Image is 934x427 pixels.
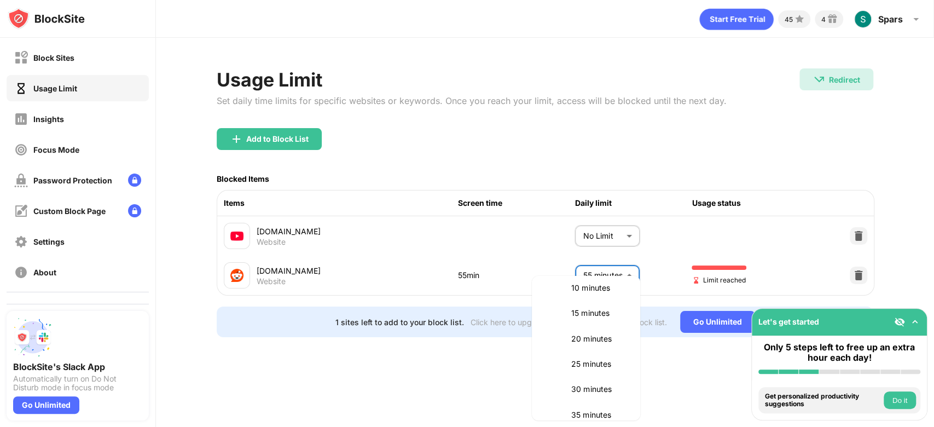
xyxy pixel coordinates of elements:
[571,307,627,319] p: 15 minutes
[571,358,627,370] p: 25 minutes
[571,409,627,421] p: 35 minutes
[571,383,627,395] p: 30 minutes
[571,282,627,294] p: 10 minutes
[571,333,627,345] p: 20 minutes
